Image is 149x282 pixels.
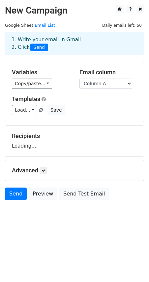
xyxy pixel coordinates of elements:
a: Send [5,188,27,200]
a: Copy/paste... [12,79,52,89]
span: Daily emails left: 50 [100,22,144,29]
small: Google Sheet: [5,23,55,28]
h5: Recipients [12,132,137,140]
a: Load... [12,105,37,115]
a: Preview [28,188,57,200]
h5: Variables [12,69,70,76]
h2: New Campaign [5,5,144,16]
h5: Email column [79,69,137,76]
h5: Advanced [12,167,137,174]
a: Send Test Email [59,188,109,200]
div: Loading... [12,132,137,150]
span: Send [30,44,48,52]
a: Daily emails left: 50 [100,23,144,28]
a: Email List [35,23,55,28]
div: 1. Write your email in Gmail 2. Click [7,36,142,51]
a: Templates [12,95,40,102]
button: Save [47,105,65,115]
